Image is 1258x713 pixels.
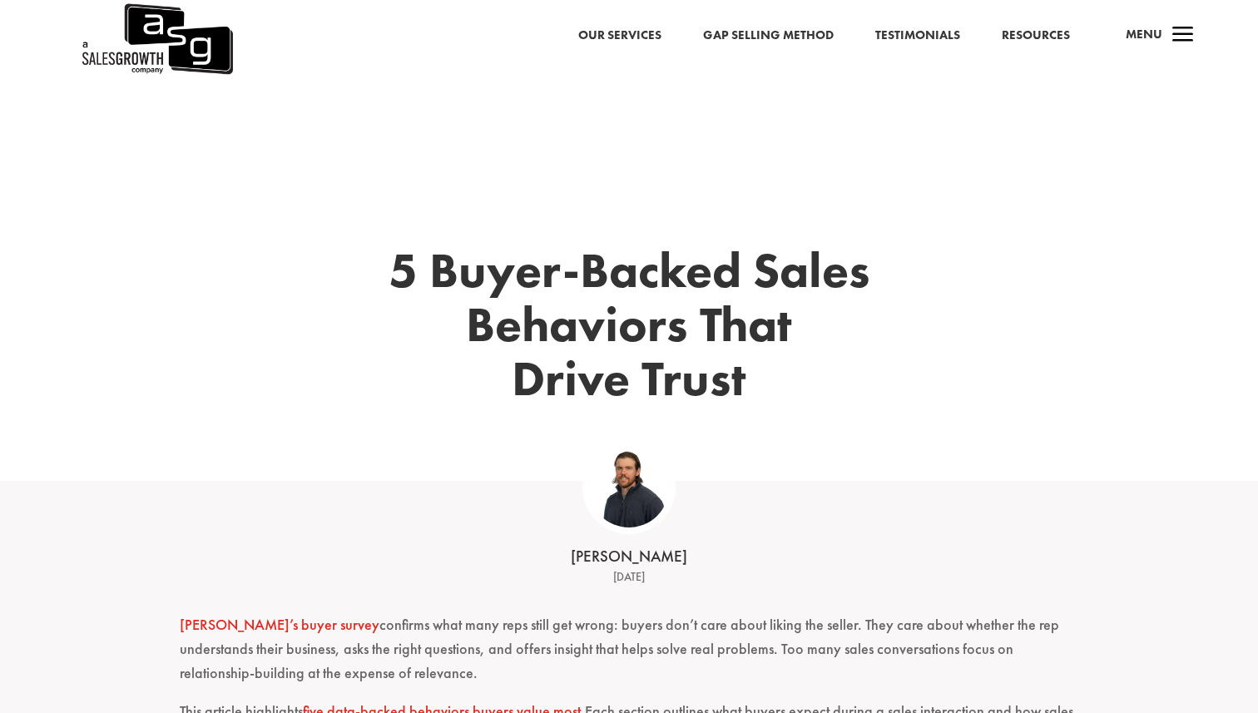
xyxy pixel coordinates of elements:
h1: 5 Buyer-Backed Sales Behaviors That Drive Trust [354,244,904,413]
p: confirms what many reps still get wrong: buyers don’t care about liking the seller. They care abo... [180,613,1078,700]
a: [PERSON_NAME]’s buyer survey [180,615,379,634]
img: ASG Co_alternate lockup (1) [589,448,669,527]
div: [PERSON_NAME] [371,546,887,568]
div: [DATE] [371,567,887,587]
